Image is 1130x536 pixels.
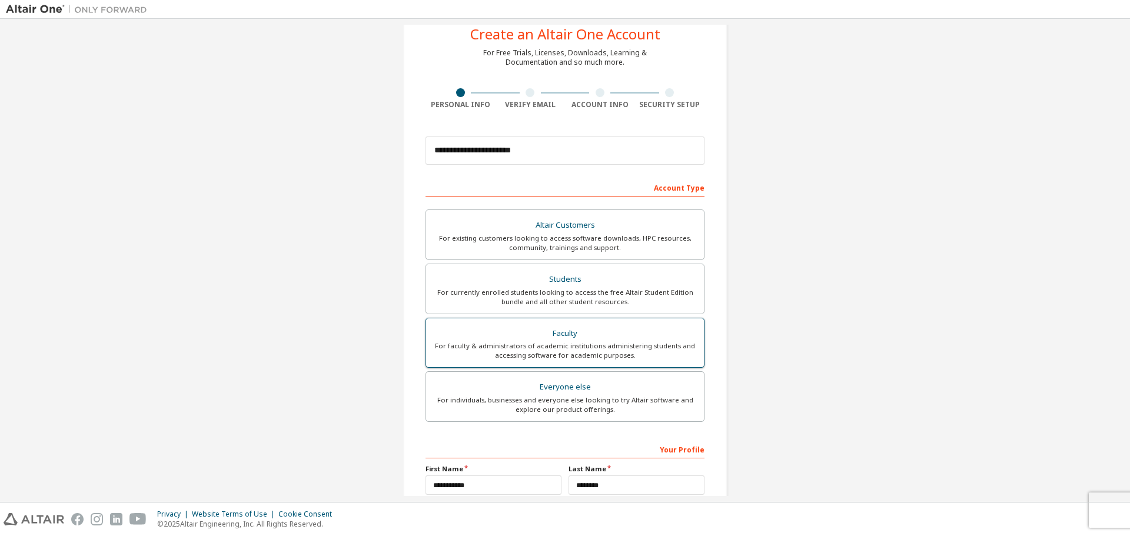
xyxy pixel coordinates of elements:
div: Your Profile [426,440,704,458]
div: Faculty [433,325,697,342]
div: Altair Customers [433,217,697,234]
div: Website Terms of Use [192,510,278,519]
div: For faculty & administrators of academic institutions administering students and accessing softwa... [433,341,697,360]
img: linkedin.svg [110,513,122,525]
img: youtube.svg [129,513,147,525]
div: For currently enrolled students looking to access the free Altair Student Edition bundle and all ... [433,288,697,307]
div: Security Setup [635,100,705,109]
div: Account Info [565,100,635,109]
div: Create an Altair One Account [470,27,660,41]
label: Last Name [569,464,704,474]
div: Personal Info [426,100,496,109]
img: instagram.svg [91,513,103,525]
div: For individuals, businesses and everyone else looking to try Altair software and explore our prod... [433,395,697,414]
div: Account Type [426,178,704,197]
div: Verify Email [496,100,566,109]
img: Altair One [6,4,153,15]
div: For existing customers looking to access software downloads, HPC resources, community, trainings ... [433,234,697,252]
img: altair_logo.svg [4,513,64,525]
div: For Free Trials, Licenses, Downloads, Learning & Documentation and so much more. [483,48,647,67]
div: Students [433,271,697,288]
p: © 2025 Altair Engineering, Inc. All Rights Reserved. [157,519,339,529]
div: Everyone else [433,379,697,395]
label: First Name [426,464,561,474]
div: Privacy [157,510,192,519]
div: Cookie Consent [278,510,339,519]
img: facebook.svg [71,513,84,525]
